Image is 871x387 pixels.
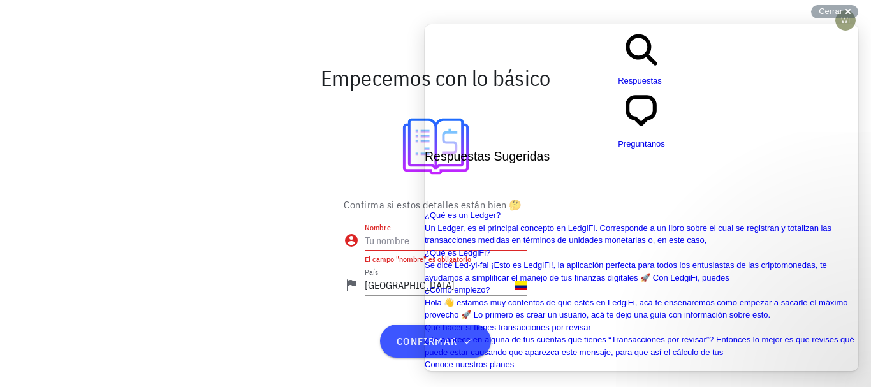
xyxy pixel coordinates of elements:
[365,267,378,277] label: País
[344,197,527,212] p: Confirma si estos detalles están bien 🤔
[811,5,858,18] button: Cerrar
[365,223,391,232] label: Nombre
[819,6,842,16] span: Cerrar
[395,335,475,347] span: confirmar
[380,325,490,358] button: confirmar
[58,57,814,98] div: Empecemos con lo básico
[365,256,527,263] div: El campo "nombre" es obligatorio
[835,10,856,31] div: avatar
[365,230,527,251] input: Tu nombre
[425,24,858,371] iframe: Help Scout Beacon - Live Chat, Contact Form, and Knowledge Base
